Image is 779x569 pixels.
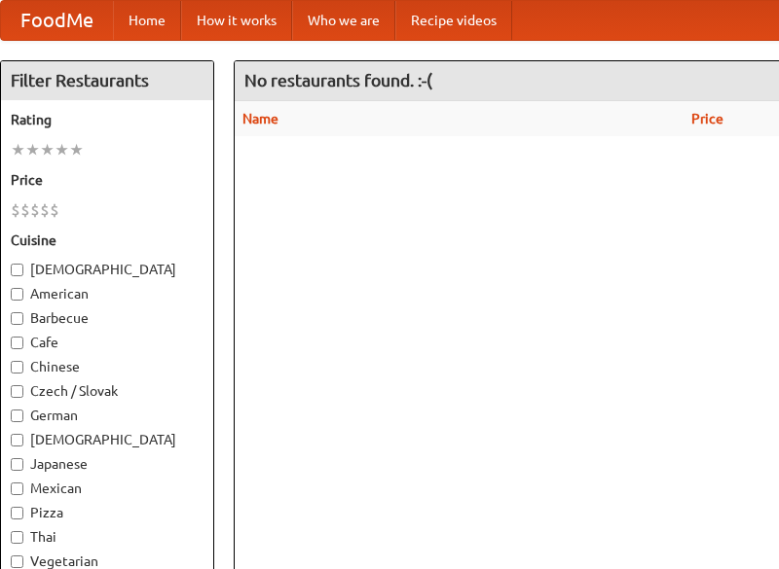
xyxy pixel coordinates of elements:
label: Czech / Slovak [11,381,204,401]
li: $ [30,199,40,221]
a: Name [242,111,278,126]
a: FoodMe [1,1,113,40]
input: German [11,409,23,422]
label: Japanese [11,454,204,474]
input: Vegetarian [11,555,23,568]
label: German [11,406,204,425]
li: $ [11,199,20,221]
input: American [11,288,23,301]
a: How it works [181,1,292,40]
a: Recipe videos [395,1,512,40]
label: Chinese [11,357,204,376]
li: ★ [69,139,84,160]
input: Pizza [11,507,23,519]
input: Japanese [11,458,23,471]
h5: Cuisine [11,231,204,250]
label: Cafe [11,333,204,352]
input: Mexican [11,482,23,495]
input: Chinese [11,361,23,373]
label: [DEMOGRAPHIC_DATA] [11,260,204,279]
input: [DEMOGRAPHIC_DATA] [11,434,23,446]
a: Home [113,1,181,40]
label: Mexican [11,479,204,498]
li: ★ [55,139,69,160]
li: ★ [40,139,55,160]
a: Who we are [292,1,395,40]
li: ★ [25,139,40,160]
input: Cafe [11,337,23,349]
ng-pluralize: No restaurants found. :-( [244,71,432,89]
li: $ [20,199,30,221]
label: Barbecue [11,308,204,328]
li: ★ [11,139,25,160]
label: Pizza [11,503,204,522]
label: [DEMOGRAPHIC_DATA] [11,430,204,449]
input: Barbecue [11,312,23,325]
h5: Rating [11,110,204,129]
li: $ [40,199,50,221]
li: $ [50,199,59,221]
input: Thai [11,531,23,544]
input: Czech / Slovak [11,385,23,398]
a: Price [691,111,723,126]
h4: Filter Restaurants [1,61,213,100]
input: [DEMOGRAPHIC_DATA] [11,264,23,276]
label: Thai [11,527,204,547]
label: American [11,284,204,303]
h5: Price [11,170,204,190]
